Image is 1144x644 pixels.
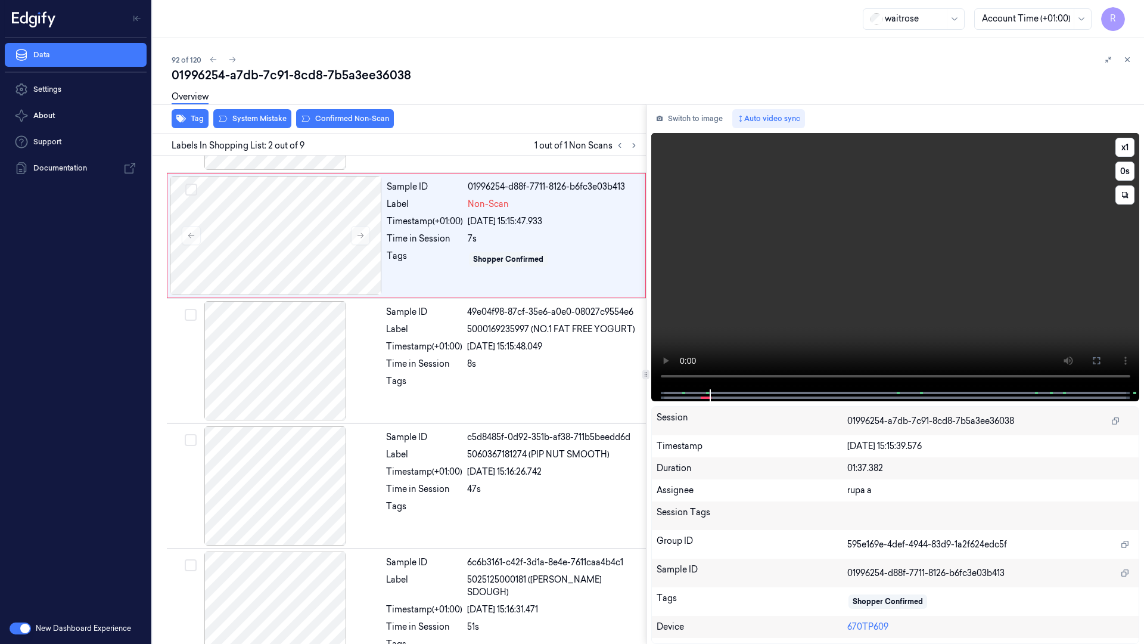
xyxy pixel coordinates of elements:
[296,109,394,128] button: Confirmed Non-Scan
[467,574,639,599] span: 5025125000181 ([PERSON_NAME] SDOUGH)
[386,448,462,461] div: Label
[387,198,463,210] div: Label
[5,156,147,180] a: Documentation
[185,434,197,446] button: Select row
[213,109,291,128] button: System Mistake
[1115,138,1134,157] button: x1
[386,306,462,318] div: Sample ID
[467,483,639,496] div: 47s
[172,55,201,65] span: 92 of 120
[467,306,639,318] div: 49e04f98-87cf-35e6-a0e0-08027c9554e6
[468,233,638,245] div: 7s
[387,233,463,245] div: Time in Session
[468,198,509,210] span: Non-Scan
[467,340,639,353] div: [DATE] 15:15:48.049
[657,563,848,583] div: Sample ID
[386,556,462,569] div: Sample ID
[657,411,848,431] div: Session
[657,621,848,633] div: Device
[386,431,462,444] div: Sample ID
[386,603,462,616] div: Timestamp (+01:00)
[534,138,641,153] span: 1 out of 1 Non Scans
[467,621,639,633] div: 51s
[467,358,639,370] div: 8s
[5,130,147,154] a: Support
[5,78,147,101] a: Settings
[5,104,147,128] button: About
[386,621,462,633] div: Time in Session
[185,309,197,321] button: Select row
[386,574,462,599] div: Label
[853,596,923,607] div: Shopper Confirmed
[657,592,848,611] div: Tags
[847,462,1134,475] div: 01:37.382
[172,140,304,152] span: Labels In Shopping List: 2 out of 9
[657,484,848,497] div: Assignee
[467,603,639,616] div: [DATE] 15:16:31.471
[185,559,197,571] button: Select row
[657,440,848,453] div: Timestamp
[387,250,463,269] div: Tags
[468,181,638,193] div: 01996254-d88f-7711-8126-b6fc3e03b413
[386,340,462,353] div: Timestamp (+01:00)
[386,375,462,394] div: Tags
[386,500,462,519] div: Tags
[657,535,848,554] div: Group ID
[1115,162,1134,181] button: 0s
[847,538,1007,551] span: 595e169e-4def-4944-83d9-1a2f624edc5f
[657,462,848,475] div: Duration
[386,323,462,336] div: Label
[172,109,209,128] button: Tag
[387,215,463,228] div: Timestamp (+01:00)
[468,215,638,228] div: [DATE] 15:15:47.933
[172,91,209,104] a: Overview
[386,466,462,478] div: Timestamp (+01:00)
[651,109,728,128] button: Switch to image
[732,109,805,128] button: Auto video sync
[467,466,639,478] div: [DATE] 15:16:26.742
[657,506,848,525] div: Session Tags
[847,567,1005,580] span: 01996254-d88f-7711-8126-b6fc3e03b413
[1101,7,1125,31] button: R
[473,254,543,265] div: Shopper Confirmed
[467,448,610,461] span: 5060367181274 (PIP NUT SMOOTH)
[128,9,147,28] button: Toggle Navigation
[386,358,462,370] div: Time in Session
[5,43,147,67] a: Data
[467,323,635,336] span: 5000169235997 (NO.1 FAT FREE YOGURT)
[387,181,463,193] div: Sample ID
[386,483,462,496] div: Time in Session
[847,415,1014,428] span: 01996254-a7db-7c91-8cd8-7b5a3ee36038
[467,431,639,444] div: c5d8485f-0d92-351b-af38-711b5beedd6d
[847,484,1134,497] div: rupa a
[467,556,639,569] div: 6c6b3161-c42f-3d1a-8e4e-7611caa4b4c1
[172,67,1134,83] div: 01996254-a7db-7c91-8cd8-7b5a3ee36038
[847,621,1134,633] div: 670TP609
[185,184,197,196] button: Select row
[847,440,1134,453] div: [DATE] 15:15:39.576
